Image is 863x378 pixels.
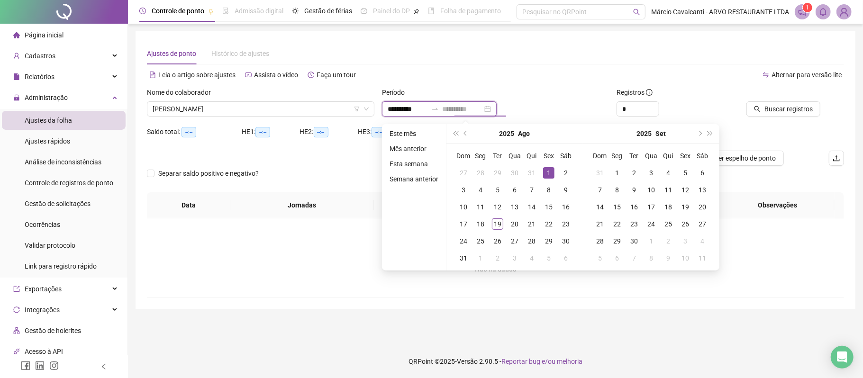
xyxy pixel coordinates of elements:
div: 29 [543,235,554,247]
td: 2025-08-07 [523,181,540,198]
th: Sáb [694,147,711,164]
span: user-add [13,53,20,59]
td: 2025-10-11 [694,250,711,267]
td: 2025-10-07 [626,250,643,267]
sup: 1 [803,3,812,12]
td: 2025-09-18 [660,198,677,216]
span: Cadastros [25,52,55,60]
div: 6 [611,252,623,264]
span: youtube [245,72,252,78]
th: Ter [626,147,643,164]
span: Versão [457,358,478,365]
div: HE 1: [242,126,300,137]
td: 2025-08-29 [540,233,557,250]
span: Assista o vídeo [254,71,298,79]
div: Open Intercom Messenger [831,346,854,369]
span: dashboard [361,8,367,14]
span: Histórico de ajustes [211,50,269,57]
td: 2025-09-10 [643,181,660,198]
div: 5 [594,252,606,264]
div: 9 [560,184,572,196]
span: pushpin [208,9,214,14]
span: Painel do DP [373,7,410,15]
th: Observações [721,192,835,218]
td: 2025-08-06 [506,181,523,198]
button: super-prev-year [450,124,461,143]
th: Qua [643,147,660,164]
div: 9 [628,184,640,196]
td: 2025-08-21 [523,216,540,233]
div: 16 [628,201,640,213]
div: 14 [594,201,606,213]
th: Sex [540,147,557,164]
th: Sáb [557,147,574,164]
img: 52917 [837,5,851,19]
div: 2 [628,167,640,179]
td: 2025-08-18 [472,216,489,233]
td: 2025-08-04 [472,181,489,198]
div: 29 [492,167,503,179]
td: 2025-10-05 [591,250,609,267]
div: 11 [475,201,486,213]
span: Ocorrências [25,221,60,228]
td: 2025-09-03 [506,250,523,267]
span: Ajustes rápidos [25,137,70,145]
span: Márcio Cavalcanti - ARVO RESTAURANTE LTDA [651,7,789,17]
div: 12 [680,184,691,196]
div: 1 [611,167,623,179]
div: 5 [543,252,554,264]
td: 2025-09-02 [489,250,506,267]
div: 30 [560,235,572,247]
span: file-done [222,8,229,14]
span: Ajustes da folha [25,117,72,124]
div: 9 [663,252,674,264]
span: Leia o artigo sobre ajustes [158,71,236,79]
td: 2025-09-17 [643,198,660,216]
td: 2025-08-28 [523,233,540,250]
div: 5 [492,184,503,196]
td: 2025-07-31 [523,164,540,181]
span: Controle de registros de ponto [25,179,113,187]
span: search [633,9,640,16]
td: 2025-07-28 [472,164,489,181]
span: Alternar para versão lite [772,71,842,79]
div: 11 [697,252,708,264]
th: Seg [472,147,489,164]
td: 2025-09-14 [591,198,609,216]
div: 13 [509,201,520,213]
td: 2025-09-05 [540,250,557,267]
span: Reportar bug e/ou melhoria [501,358,582,365]
span: notification [798,8,807,16]
span: file-text [149,72,156,78]
div: 23 [560,218,572,230]
button: super-next-year [705,124,716,143]
th: Data [147,192,230,218]
div: Não há dados [158,264,833,274]
div: HE 3: [358,126,416,137]
div: 5 [680,167,691,179]
th: Jornadas [230,192,374,218]
div: 30 [509,167,520,179]
td: 2025-08-25 [472,233,489,250]
td: 2025-07-27 [455,164,472,181]
div: 17 [458,218,469,230]
td: 2025-08-20 [506,216,523,233]
td: 2025-09-26 [677,216,694,233]
span: pushpin [414,9,419,14]
div: 2 [663,235,674,247]
div: 15 [543,201,554,213]
div: 17 [645,201,657,213]
td: 2025-08-16 [557,198,574,216]
div: 25 [663,218,674,230]
td: 2025-10-10 [677,250,694,267]
td: 2025-08-05 [489,181,506,198]
th: Qui [660,147,677,164]
span: info-circle [646,89,653,96]
td: 2025-09-06 [557,250,574,267]
div: 27 [458,167,469,179]
span: Folha de pagamento [440,7,501,15]
span: facebook [21,361,30,370]
td: 2025-09-04 [523,250,540,267]
td: 2025-08-14 [523,198,540,216]
div: 3 [458,184,469,196]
